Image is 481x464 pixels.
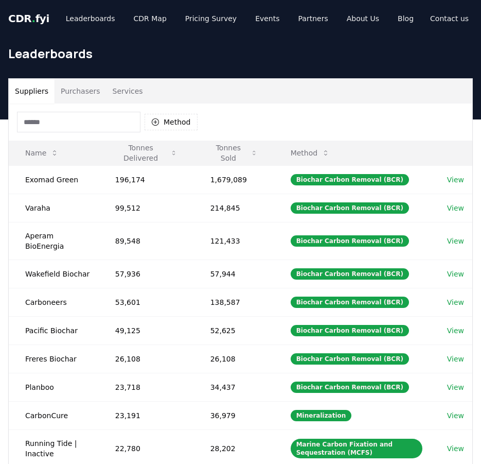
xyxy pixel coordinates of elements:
td: Pacific Biochar [9,316,99,345]
td: 34,437 [194,373,274,401]
td: 36,979 [194,401,274,429]
td: Aperam BioEnergia [9,222,99,260]
a: Blog [389,9,422,28]
a: Contact us [422,9,477,28]
td: 26,108 [194,345,274,373]
a: View [447,354,464,364]
div: Biochar Carbon Removal (BCR) [291,382,409,393]
div: Mineralization [291,410,352,421]
a: Partners [290,9,336,28]
a: About Us [339,9,387,28]
td: CarbonCure [9,401,99,429]
td: 121,433 [194,222,274,260]
div: Biochar Carbon Removal (BCR) [291,235,409,247]
td: Freres Biochar [9,345,99,373]
nav: Main [58,9,422,28]
td: Planboo [9,373,99,401]
button: Tonnes Sold [202,143,266,163]
td: 52,625 [194,316,274,345]
td: 23,718 [99,373,194,401]
td: 57,944 [194,260,274,288]
td: 49,125 [99,316,194,345]
a: View [447,236,464,246]
a: Pricing Survey [177,9,245,28]
span: CDR fyi [8,12,49,25]
button: Name [17,143,67,163]
td: Carboneers [9,288,99,316]
td: 26,108 [99,345,194,373]
a: View [447,297,464,307]
a: View [447,203,464,213]
div: Biochar Carbon Removal (BCR) [291,297,409,308]
td: 1,679,089 [194,165,274,194]
td: 89,548 [99,222,194,260]
span: . [32,12,35,25]
button: Tonnes Delivered [107,143,186,163]
a: View [447,325,464,336]
button: Method [282,143,339,163]
div: Marine Carbon Fixation and Sequestration (MCFS) [291,439,422,458]
a: View [447,175,464,185]
a: Events [247,9,288,28]
td: 53,601 [99,288,194,316]
td: 99,512 [99,194,194,222]
div: Biochar Carbon Removal (BCR) [291,202,409,214]
a: View [447,443,464,454]
button: Suppliers [9,79,55,104]
button: Services [106,79,149,104]
td: 214,845 [194,194,274,222]
button: Method [145,114,198,130]
a: Leaderboards [58,9,123,28]
td: Exomad Green [9,165,99,194]
td: 57,936 [99,260,194,288]
a: CDR.fyi [8,11,49,26]
a: View [447,382,464,392]
td: 138,587 [194,288,274,316]
a: View [447,269,464,279]
h1: Leaderboards [8,45,473,62]
td: Varaha [9,194,99,222]
td: 23,191 [99,401,194,429]
div: Biochar Carbon Removal (BCR) [291,325,409,336]
a: View [447,410,464,421]
td: 196,174 [99,165,194,194]
a: CDR Map [126,9,175,28]
div: Biochar Carbon Removal (BCR) [291,268,409,280]
td: Wakefield Biochar [9,260,99,288]
button: Purchasers [55,79,106,104]
div: Biochar Carbon Removal (BCR) [291,174,409,185]
div: Biochar Carbon Removal (BCR) [291,353,409,365]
